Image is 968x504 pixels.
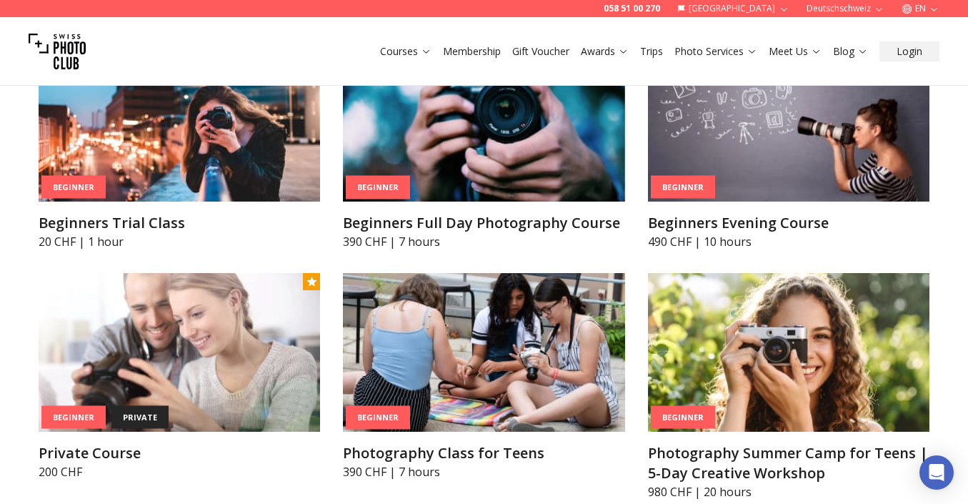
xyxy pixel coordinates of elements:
[581,44,629,59] a: Awards
[343,443,625,463] h3: Photography Class for Teens
[575,41,634,61] button: Awards
[29,23,86,80] img: Swiss photo club
[648,273,930,500] a: Photography Summer Camp for Teens | 5-Day Creative WorkshopBeginnerPhotography Summer Camp for Te...
[39,43,321,202] img: Beginners Trial Class
[507,41,575,61] button: Gift Voucher
[512,44,569,59] a: Gift Voucher
[39,43,321,250] a: Beginners Trial ClassBeginnerBeginners Trial Class20 CHF | 1 hour
[343,463,625,480] p: 390 CHF | 7 hours
[111,405,169,429] div: private
[343,273,625,432] img: Photography Class for Teens
[380,44,431,59] a: Courses
[346,176,410,199] div: Beginner
[648,443,930,483] h3: Photography Summer Camp for Teens | 5-Day Creative Workshop
[604,3,660,14] a: 058 51 00 270
[648,43,930,202] img: Beginners Evening Course
[763,41,827,61] button: Meet Us
[39,463,321,480] p: 200 CHF
[374,41,437,61] button: Courses
[41,175,106,199] div: Beginner
[648,213,930,233] h3: Beginners Evening Course
[669,41,763,61] button: Photo Services
[41,405,106,429] div: Beginner
[879,41,939,61] button: Login
[833,44,868,59] a: Blog
[343,273,625,480] a: Photography Class for TeensBeginnerPhotography Class for Teens390 CHF | 7 hours
[343,213,625,233] h3: Beginners Full Day Photography Course
[343,233,625,250] p: 390 CHF | 7 hours
[674,44,757,59] a: Photo Services
[634,41,669,61] button: Trips
[827,41,874,61] button: Blog
[651,175,715,199] div: Beginner
[648,43,930,250] a: Beginners Evening CourseBeginnerBeginners Evening Course490 CHF | 10 hours
[648,273,930,432] img: Photography Summer Camp for Teens | 5-Day Creative Workshop
[346,406,410,430] div: Beginner
[39,233,321,250] p: 20 CHF | 1 hour
[919,455,954,490] div: Open Intercom Messenger
[769,44,822,59] a: Meet Us
[443,44,501,59] a: Membership
[343,43,625,202] img: Beginners Full Day Photography Course
[651,405,715,429] div: Beginner
[39,273,321,480] a: Private CourseBeginnerprivatePrivate Course200 CHF
[39,443,321,463] h3: Private Course
[648,483,930,500] p: 980 CHF | 20 hours
[640,44,663,59] a: Trips
[343,43,625,250] a: Beginners Full Day Photography CourseBeginnerBeginners Full Day Photography Course390 CHF | 7 hours
[648,233,930,250] p: 490 CHF | 10 hours
[437,41,507,61] button: Membership
[39,213,321,233] h3: Beginners Trial Class
[39,273,321,432] img: Private Course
